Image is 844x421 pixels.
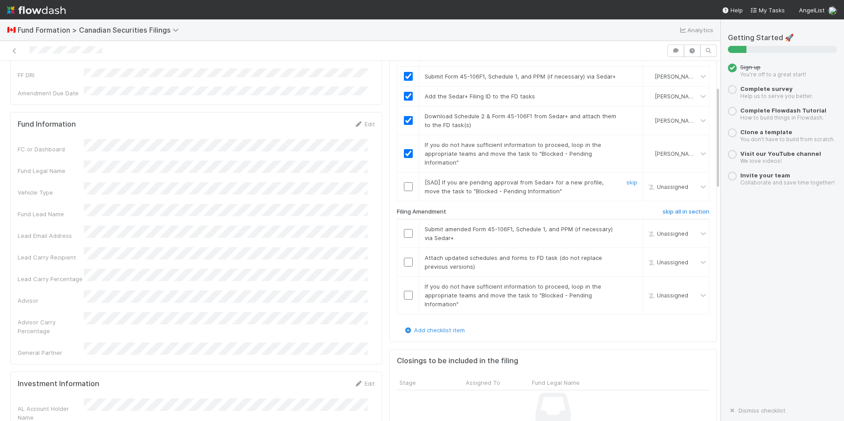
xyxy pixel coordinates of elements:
span: [PERSON_NAME] [655,117,698,124]
small: Collaborate and save time together! [740,179,835,186]
img: avatar_7d33b4c2-6dd7-4bf3-9761-6f087fa0f5c6.png [828,6,837,15]
span: [SAD] If you are pending approval from Sedar+ for a new profile, move the task to "Blocked - Pend... [425,179,604,195]
span: Stage [399,378,416,387]
small: How to build things in Flowdash. [740,114,824,121]
a: Add checklist item [403,327,465,334]
h6: skip all in section [663,208,709,215]
div: Lead Carry Percentage [18,274,84,283]
h6: Filing Amendment [397,208,446,215]
span: Attach updated schedules and forms to FD task (do not replace previous versions) [425,254,602,270]
a: Complete survey [740,85,793,92]
div: Advisor Carry Percentage [18,318,84,335]
span: Sign up [740,64,761,71]
img: avatar_7d33b4c2-6dd7-4bf3-9761-6f087fa0f5c6.png [647,150,654,157]
span: Unassigned [646,230,688,237]
span: Submit Form 45-106F1, Schedule 1, and PPM (if necessary) via Sedar+ [425,73,616,80]
div: Lead Carry Recipient [18,253,84,262]
span: Fund Formation > Canadian Securities Filings [18,26,183,34]
span: Assigned To [466,378,500,387]
div: Lead Email Address [18,231,84,240]
div: Vehicle Type [18,188,84,197]
span: If you do not have sufficient information to proceed, loop in the appropriate teams and move the ... [425,141,601,166]
small: Help us to serve you better. [740,93,813,99]
a: My Tasks [750,6,785,15]
a: skip all in section [663,208,709,219]
span: Unassigned [646,259,688,265]
div: FC or Dashboard [18,145,84,154]
a: Analytics [678,25,713,35]
div: General Partner [18,348,84,357]
h5: Investment Information [18,380,99,388]
a: Edit [354,380,375,387]
span: Submit amended Form 45-106F1, Schedule 1, and PPM (if necessary) via Sedar+ [425,226,613,241]
span: Add the Sedar+ Filing ID to the FD tasks [425,93,535,100]
a: skip [626,179,637,186]
h5: Getting Started 🚀 [728,34,837,42]
div: Fund Legal Name [18,166,84,175]
img: logo-inverted-e16ddd16eac7371096b0.svg [7,3,66,18]
small: We love videos! [740,158,782,164]
a: Edit [354,120,375,128]
div: Amendment Due Date [18,89,84,98]
a: Invite your team [740,172,790,179]
h5: Fund Information [18,120,76,129]
div: Advisor [18,296,84,305]
a: Complete Flowdash Tutorial [740,107,826,114]
img: avatar_7d33b4c2-6dd7-4bf3-9761-6f087fa0f5c6.png [647,93,654,100]
span: My Tasks [750,7,785,14]
span: [PERSON_NAME] [655,73,698,80]
span: Fund Legal Name [532,378,580,387]
a: Dismiss checklist [728,407,785,414]
span: If you do not have sufficient information to proceed, loop in the appropriate teams and move the ... [425,283,601,308]
span: [PERSON_NAME] [655,150,698,157]
a: Clone a template [740,128,792,135]
span: [PERSON_NAME] [655,93,698,100]
div: Fund Lead Name [18,210,84,218]
img: avatar_7d33b4c2-6dd7-4bf3-9761-6f087fa0f5c6.png [647,73,654,80]
span: Unassigned [646,184,688,190]
a: Visit our YouTube channel [740,150,821,157]
img: avatar_7d33b4c2-6dd7-4bf3-9761-6f087fa0f5c6.png [647,117,654,124]
div: FF DRI [18,71,84,79]
div: Help [722,6,743,15]
span: AngelList [799,7,825,14]
span: 🇨🇦 [7,26,16,34]
span: Download Schedule 2 & Form 45-106F1 from Sedar+ and attach them to the FD task(s) [425,113,616,128]
small: You’re off to a great start! [740,71,806,78]
h5: Closings to be included in the filing [397,357,518,365]
span: Unassigned [646,292,688,298]
small: You don’t have to build from scratch. [740,136,835,143]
